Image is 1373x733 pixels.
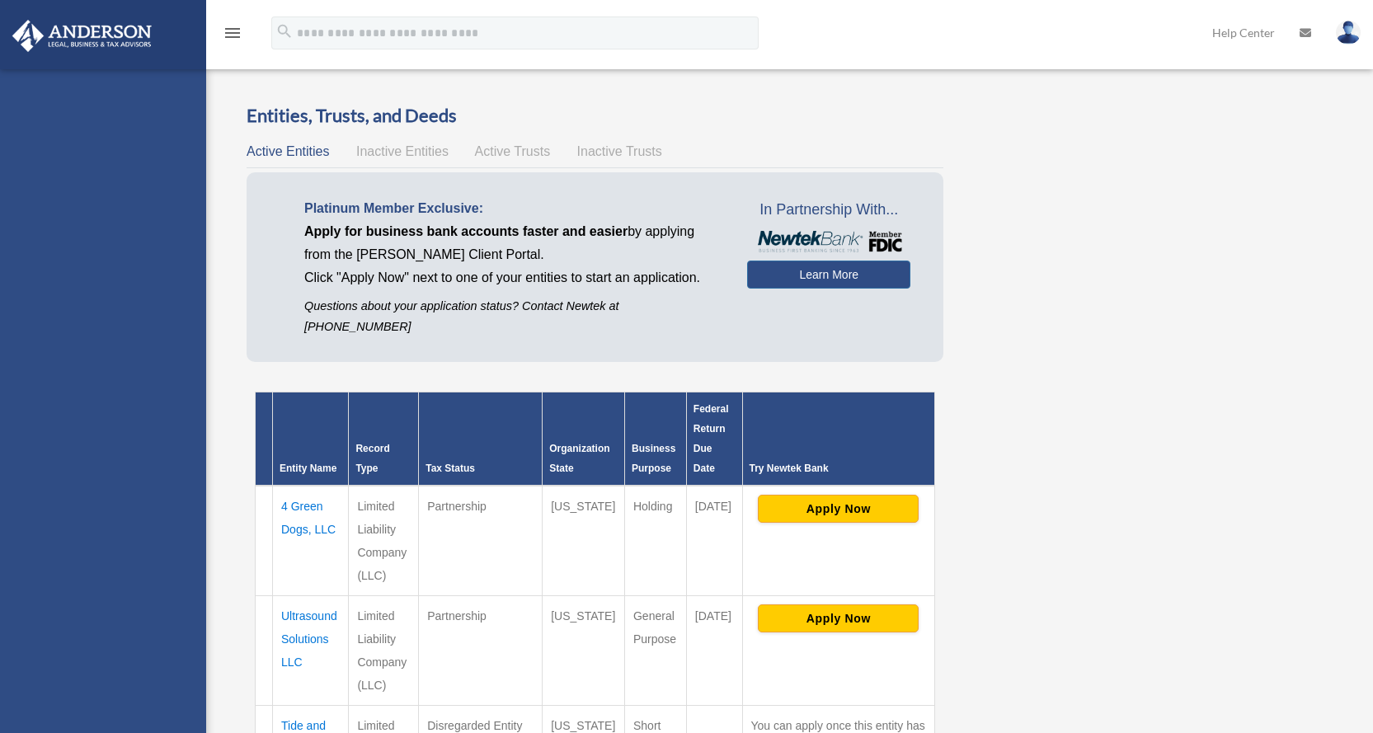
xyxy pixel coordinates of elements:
[624,596,686,706] td: General Purpose
[273,486,349,596] td: 4 Green Dogs, LLC
[624,392,686,486] th: Business Purpose
[747,261,910,289] a: Learn More
[223,29,242,43] a: menu
[747,197,910,223] span: In Partnership With...
[419,392,543,486] th: Tax Status
[758,604,919,632] button: Apply Now
[273,596,349,706] td: Ultrasound Solutions LLC
[356,144,449,158] span: Inactive Entities
[419,596,543,706] td: Partnership
[475,144,551,158] span: Active Trusts
[419,486,543,596] td: Partnership
[247,144,329,158] span: Active Entities
[349,486,419,596] td: Limited Liability Company (LLC)
[304,224,628,238] span: Apply for business bank accounts faster and easier
[543,596,625,706] td: [US_STATE]
[758,495,919,523] button: Apply Now
[755,231,902,252] img: NewtekBankLogoSM.png
[1336,21,1361,45] img: User Pic
[304,197,722,220] p: Platinum Member Exclusive:
[577,144,662,158] span: Inactive Trusts
[7,20,157,52] img: Anderson Advisors Platinum Portal
[247,103,943,129] h3: Entities, Trusts, and Deeds
[543,486,625,596] td: [US_STATE]
[750,458,929,478] div: Try Newtek Bank
[686,486,742,596] td: [DATE]
[543,392,625,486] th: Organization State
[273,392,349,486] th: Entity Name
[223,23,242,43] i: menu
[304,266,722,289] p: Click "Apply Now" next to one of your entities to start an application.
[624,486,686,596] td: Holding
[304,220,722,266] p: by applying from the [PERSON_NAME] Client Portal.
[275,22,294,40] i: search
[686,596,742,706] td: [DATE]
[349,392,419,486] th: Record Type
[686,392,742,486] th: Federal Return Due Date
[304,296,722,337] p: Questions about your application status? Contact Newtek at [PHONE_NUMBER]
[349,596,419,706] td: Limited Liability Company (LLC)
